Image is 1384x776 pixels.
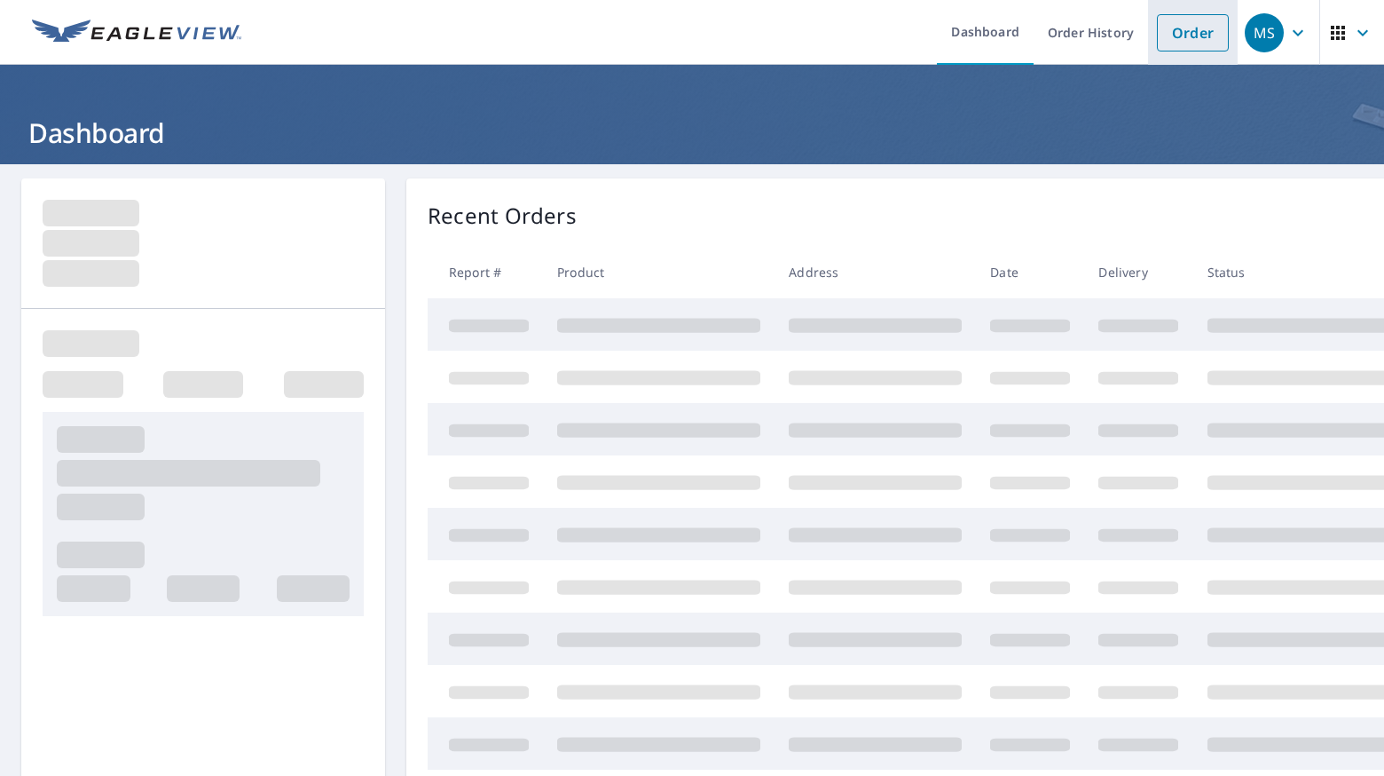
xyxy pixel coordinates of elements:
[428,246,543,298] th: Report #
[775,246,976,298] th: Address
[1157,14,1229,51] a: Order
[428,200,577,232] p: Recent Orders
[1084,246,1192,298] th: Delivery
[976,246,1084,298] th: Date
[1245,13,1284,52] div: MS
[32,20,241,46] img: EV Logo
[543,246,775,298] th: Product
[21,115,1363,151] h1: Dashboard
